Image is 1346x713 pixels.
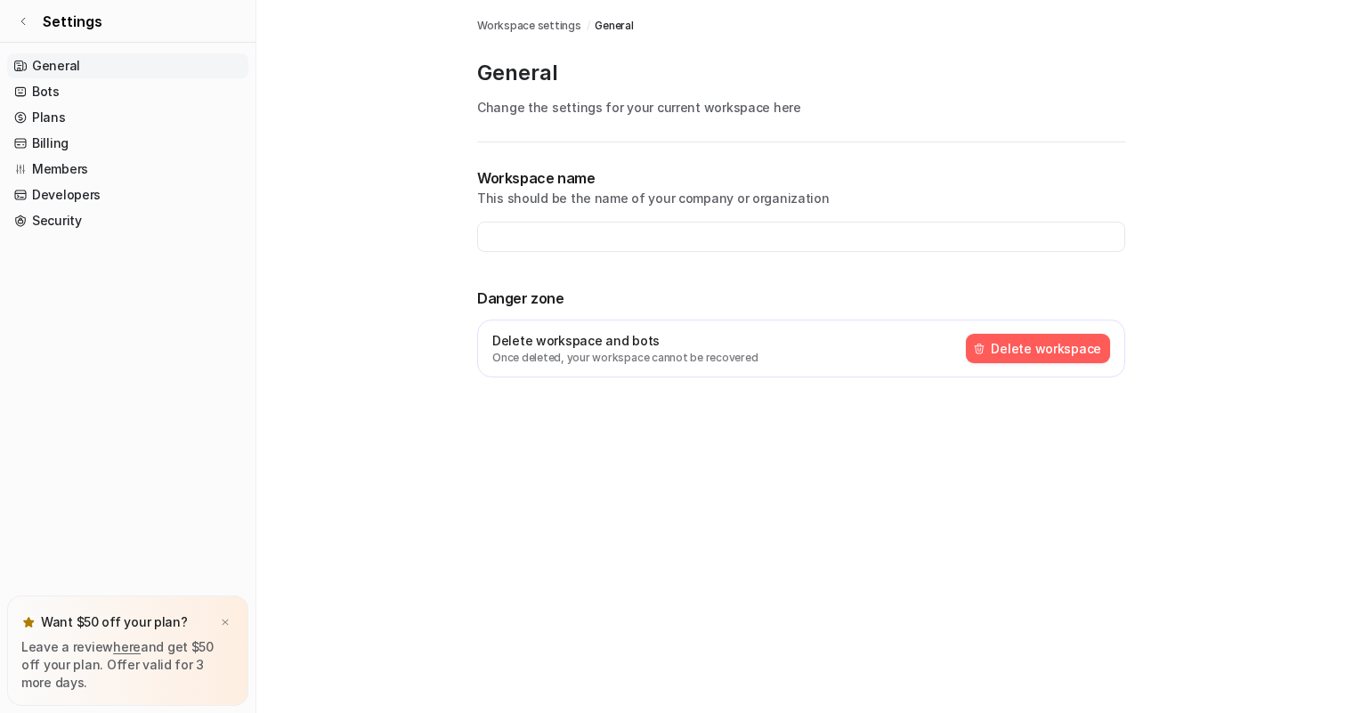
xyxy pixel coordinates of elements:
p: Want $50 off your plan? [41,613,188,631]
button: Delete workspace [966,334,1110,363]
a: General [7,53,248,78]
span: Home [69,600,109,612]
p: Once deleted, your workspace cannot be recovered [492,350,758,366]
p: Delete workspace and bots [492,331,758,350]
p: This should be the name of your company or organization [477,189,1125,207]
p: Danger zone [477,288,1125,309]
a: Plans [7,105,248,130]
div: Close [306,28,338,61]
a: Billing [7,131,248,156]
span: / [587,18,590,34]
p: Hi there 👋 [36,126,320,157]
a: Security [7,208,248,233]
a: here [113,639,141,654]
p: Leave a review and get $50 off your plan. Offer valid for 3 more days. [21,638,234,692]
p: Change the settings for your current workspace here [477,98,1125,117]
button: Messages [178,555,356,627]
a: General [595,18,633,34]
a: Bots [7,79,248,104]
div: Send us a message [18,209,338,258]
span: Settings [43,11,102,32]
p: Workspace name [477,167,1125,189]
img: Profile image for Katelin [69,28,105,64]
a: Workspace settings [477,18,581,34]
a: Developers [7,182,248,207]
img: Profile image for Amogh [36,28,71,64]
img: x [220,617,231,628]
p: General [477,59,1125,87]
p: How can we help? [36,157,320,187]
span: Messages [237,600,298,612]
img: Profile image for eesel [103,28,139,64]
a: Members [7,157,248,182]
img: star [21,615,36,629]
div: Send us a message [36,224,297,243]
